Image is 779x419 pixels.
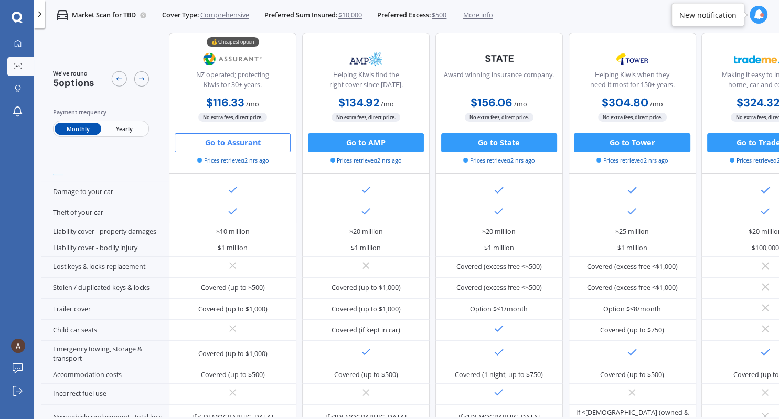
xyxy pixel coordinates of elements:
span: No extra fees, direct price. [332,113,400,122]
span: More info [463,10,493,20]
span: We've found [53,69,94,78]
span: No extra fees, direct price. [465,113,533,122]
div: Child car seats [41,320,169,341]
span: No extra fees, direct price. [598,113,667,122]
div: Payment frequency [53,108,150,117]
div: Covered (up to $500) [334,370,398,380]
div: Accommodation costs [41,367,169,384]
div: Trailer cover [41,299,169,320]
div: New notification [679,9,737,20]
div: Covered (up to $1,000) [198,349,268,359]
div: Incorrect fuel use [41,384,169,405]
div: Covered (up to $1,000) [198,305,268,314]
div: Helping Kiwis find the right cover since [DATE]. [310,70,421,94]
img: car.f15378c7a67c060ca3f3.svg [57,9,68,21]
span: Preferred Sum Insured: [264,10,337,20]
div: Benefits [67,166,93,174]
div: Covered (up to $1,000) [331,305,400,314]
div: NZ operated; protecting Kiwis for 30+ years. [177,70,289,94]
div: Option $<1/month [470,305,528,314]
img: State-text-1.webp [468,47,530,69]
div: Emergency towing, storage & transport [41,341,169,367]
b: $116.33 [206,95,244,110]
div: Award winning insurance company. [444,70,554,94]
img: Assurant.png [201,47,264,71]
div: $20 million [482,227,516,237]
button: Go to AMP [308,133,424,152]
div: $1 million [484,243,514,253]
div: Liability cover - bodily injury [41,240,169,257]
button: Go to Tower [574,133,690,152]
img: ACg8ocI6WjY5uTeS8DIq5_yS9hO9UNUl-MEKZlcLLggeh_Ba-21DQg=s96-c [11,339,25,353]
div: Covered (excess free <$500) [456,262,542,272]
div: Helping Kiwis when they need it most for 150+ years. [577,70,688,94]
span: / mo [650,99,663,108]
div: Covered (1 night, up to $750) [455,370,543,380]
div: Damage to your car [41,181,169,202]
span: Prices retrieved 2 hrs ago [463,156,535,164]
span: $500 [432,10,446,20]
span: $10,000 [338,10,362,20]
div: Covered (up to $750) [600,326,664,335]
span: Yearly [101,123,147,135]
span: / mo [380,99,393,108]
div: $1 million [218,243,248,253]
div: Covered (up to $500) [201,283,265,293]
span: Prices retrieved 2 hrs ago [330,156,402,164]
span: / mo [514,99,527,108]
span: Prices retrieved 2 hrs ago [197,156,269,164]
div: $25 million [615,227,649,237]
b: $156.06 [471,95,513,110]
div: Covered (up to $500) [600,370,664,380]
p: Market Scan for TBD [72,10,136,20]
div: $1 million [617,243,647,253]
div: Theft of your car [41,202,169,223]
img: Tower.webp [601,47,664,71]
span: / mo [246,99,259,108]
span: Preferred Excess: [377,10,431,20]
span: Prices retrieved 2 hrs ago [596,156,668,164]
div: Covered (up to $1,000) [331,283,400,293]
button: Go to Assurant [175,133,291,152]
div: Covered (up to $500) [201,370,265,380]
b: $304.80 [602,95,648,110]
div: $1 million [351,243,381,253]
div: Covered (excess free <$500) [456,283,542,293]
div: $20 million [349,227,382,237]
div: 💰 Cheapest option [207,37,259,46]
div: $10 million [216,227,250,237]
div: Covered (excess free <$1,000) [587,283,678,293]
div: Covered (if kept in car) [332,326,400,335]
span: Comprehensive [200,10,249,20]
img: AMP.webp [335,47,397,71]
span: Monthly [55,123,101,135]
span: No extra fees, direct price. [198,113,267,122]
b: $134.92 [338,95,379,110]
div: Option $<8/month [603,305,661,314]
span: Cover Type: [162,10,199,20]
div: $100,000 [752,243,779,253]
div: Liability cover - property damages [41,223,169,240]
span: 5 options [53,77,94,89]
div: Covered (excess free <$1,000) [587,262,678,272]
div: Stolen / duplicated keys & locks [41,278,169,299]
div: Lost keys & locks replacement [41,257,169,278]
button: Go to State [441,133,557,152]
